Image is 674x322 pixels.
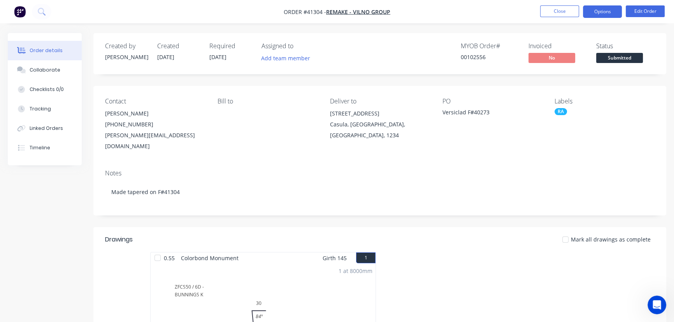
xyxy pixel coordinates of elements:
div: PO [442,98,542,105]
button: Options [583,5,622,18]
div: Drawings [105,235,133,244]
div: [PERSON_NAME] [105,108,205,119]
div: Versiclad F#40273 [442,108,539,119]
span: [DATE] [209,53,226,61]
div: Close [137,3,151,17]
div: Assigned to [262,42,339,50]
div: [PERSON_NAME][PHONE_NUMBER][PERSON_NAME][EMAIL_ADDRESS][DOMAIN_NAME] [105,108,205,152]
div: Linked Orders [30,125,63,132]
button: Add team member [257,53,314,63]
span: Colorbond Monument [178,252,242,264]
div: Made tapered on F#41304 [105,180,655,204]
div: Created by [105,42,148,50]
button: 1 [356,252,376,263]
div: Tracking [30,105,51,112]
span: Girth 145 [323,252,347,264]
span: 0.55 [161,252,178,264]
div: Notes [105,170,655,177]
button: go back [5,3,20,18]
div: Contact [105,98,205,105]
button: Edit Order [626,5,665,17]
button: Add team member [262,53,314,63]
div: Required [209,42,252,50]
div: [PERSON_NAME][EMAIL_ADDRESS][DOMAIN_NAME] [105,130,205,152]
div: Created [157,42,200,50]
div: Checklists 0/0 [30,86,64,93]
div: Labels [555,98,655,105]
div: 1 at 8000mm [339,267,372,275]
button: Submitted [596,53,643,65]
button: Checklists 0/0 [8,80,82,99]
div: Invoiced [528,42,587,50]
button: Close [540,5,579,17]
button: Order details [8,41,82,60]
div: Order details [30,47,63,54]
button: Collaborate [8,60,82,80]
div: Bill to [218,98,318,105]
button: Linked Orders [8,119,82,138]
div: Deliver to [330,98,430,105]
div: Collaborate [30,66,60,73]
button: Timeline [8,138,82,157]
div: [PERSON_NAME] [105,53,148,61]
iframe: Intercom live chat [648,296,666,314]
div: RA [555,108,567,115]
span: [DATE] [157,53,174,61]
img: Factory [14,6,26,17]
div: Status [596,42,655,50]
span: Mark all drawings as complete [571,235,651,243]
div: [PHONE_NUMBER] [105,119,205,130]
a: REMAKE - VILNO GROUP [326,8,390,16]
button: Tracking [8,99,82,119]
div: Timeline [30,144,50,151]
span: Submitted [596,53,643,63]
div: MYOB Order # [461,42,519,50]
div: 00102556 [461,53,519,61]
span: No [528,53,575,63]
div: [STREET_ADDRESS]Casula, [GEOGRAPHIC_DATA], [GEOGRAPHIC_DATA], 1234 [330,108,430,141]
span: Order #41304 - [284,8,326,16]
div: [STREET_ADDRESS] [330,108,430,119]
div: Casula, [GEOGRAPHIC_DATA], [GEOGRAPHIC_DATA], 1234 [330,119,430,141]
